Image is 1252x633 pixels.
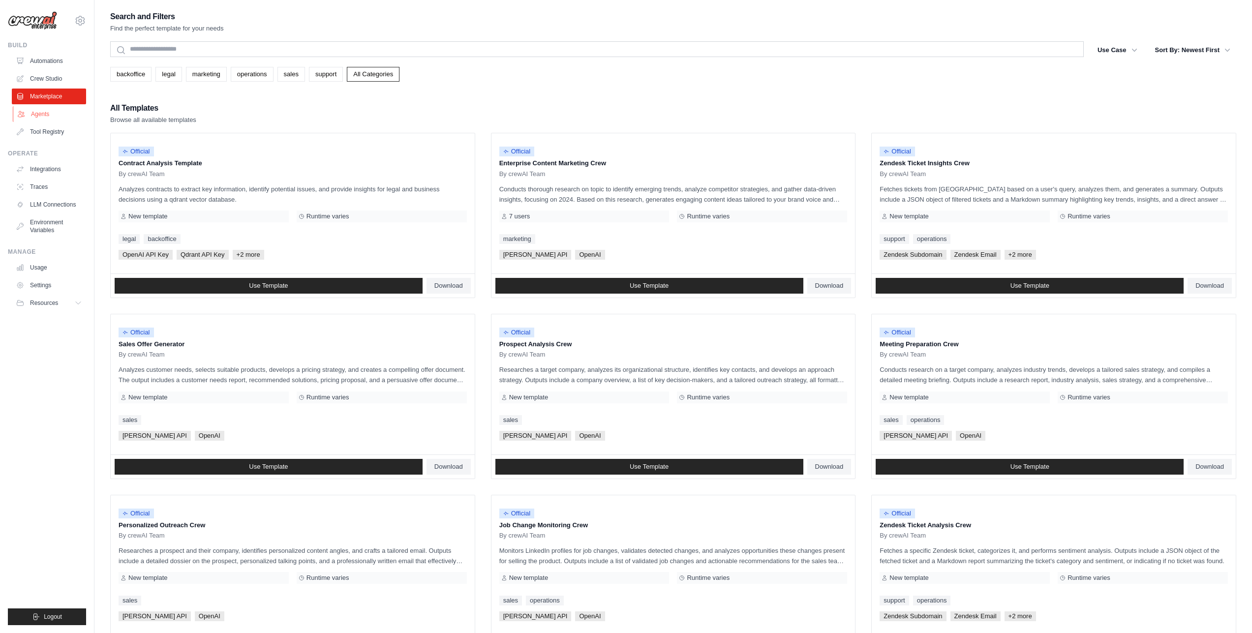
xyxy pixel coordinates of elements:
a: Environment Variables [12,214,86,238]
a: Automations [12,53,86,69]
p: Researches a target company, analyzes its organizational structure, identifies key contacts, and ... [499,364,848,385]
span: New template [128,393,167,401]
a: Use Template [115,278,423,294]
span: Official [499,328,535,337]
span: Official [119,509,154,518]
button: Logout [8,608,86,625]
span: OpenAI API Key [119,250,173,260]
span: By crewAI Team [499,351,546,359]
span: Download [815,282,844,290]
span: Use Template [630,463,669,471]
p: Conducts thorough research on topic to identify emerging trends, analyze competitor strategies, a... [499,184,848,205]
a: sales [880,415,902,425]
span: [PERSON_NAME] API [499,431,572,441]
a: Download [1188,278,1232,294]
span: OpenAI [575,431,605,441]
a: Marketplace [12,89,86,104]
span: Runtime varies [687,393,730,401]
div: Operate [8,150,86,157]
a: Download [1188,459,1232,475]
p: Conducts research on a target company, analyzes industry trends, develops a tailored sales strate... [880,364,1228,385]
span: OpenAI [956,431,985,441]
a: operations [526,596,564,605]
span: Runtime varies [306,393,349,401]
a: marketing [186,67,227,82]
span: +2 more [1005,611,1036,621]
span: Download [815,463,844,471]
p: Personalized Outreach Crew [119,520,467,530]
p: Enterprise Content Marketing Crew [499,158,848,168]
p: Browse all available templates [110,115,196,125]
button: Sort By: Newest First [1149,41,1236,59]
span: By crewAI Team [880,351,926,359]
a: operations [907,415,945,425]
img: Logo [8,11,57,30]
a: sales [119,415,141,425]
span: OpenAI [575,611,605,621]
span: Runtime varies [1068,212,1110,220]
span: By crewAI Team [880,532,926,540]
span: New template [889,574,928,582]
span: Runtime varies [687,212,730,220]
span: Zendesk Subdomain [880,250,946,260]
span: New template [509,574,548,582]
div: Manage [8,248,86,256]
a: Usage [12,260,86,275]
span: New template [509,393,548,401]
span: Download [434,282,463,290]
span: Use Template [1010,282,1049,290]
span: OpenAI [195,431,224,441]
span: New template [128,212,167,220]
p: Meeting Preparation Crew [880,339,1228,349]
a: backoffice [110,67,152,82]
span: Official [119,147,154,156]
span: Runtime varies [306,574,349,582]
a: Integrations [12,161,86,177]
span: Official [119,328,154,337]
a: Agents [13,106,87,122]
span: By crewAI Team [119,351,165,359]
a: Download [427,459,471,475]
a: Traces [12,179,86,195]
span: By crewAI Team [880,170,926,178]
a: Tool Registry [12,124,86,140]
span: OpenAI [575,250,605,260]
a: Use Template [876,278,1184,294]
span: By crewAI Team [499,170,546,178]
span: 7 users [509,212,530,220]
span: Use Template [630,282,669,290]
span: Runtime varies [1068,574,1110,582]
span: Download [434,463,463,471]
span: Qdrant API Key [177,250,229,260]
p: Analyzes customer needs, selects suitable products, develops a pricing strategy, and creates a co... [119,364,467,385]
span: By crewAI Team [119,170,165,178]
span: +2 more [233,250,264,260]
a: operations [913,596,951,605]
span: [PERSON_NAME] API [119,611,191,621]
span: Official [880,147,915,156]
span: Download [1195,282,1224,290]
a: sales [499,415,522,425]
span: Runtime varies [687,574,730,582]
span: Runtime varies [1068,393,1110,401]
span: Official [499,509,535,518]
p: Monitors LinkedIn profiles for job changes, validates detected changes, and analyzes opportunitie... [499,545,848,566]
span: Runtime varies [306,212,349,220]
button: Resources [12,295,86,311]
a: Use Template [495,459,803,475]
span: Zendesk Subdomain [880,611,946,621]
a: LLM Connections [12,197,86,212]
span: Zendesk Email [950,611,1001,621]
div: Build [8,41,86,49]
a: Use Template [115,459,423,475]
a: legal [119,234,140,244]
span: New template [889,393,928,401]
a: Download [807,278,852,294]
span: Official [880,328,915,337]
p: Fetches tickets from [GEOGRAPHIC_DATA] based on a user's query, analyzes them, and generates a su... [880,184,1228,205]
a: Download [807,459,852,475]
a: support [880,596,909,605]
p: Find the perfect template for your needs [110,24,224,33]
span: Download [1195,463,1224,471]
a: operations [231,67,274,82]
